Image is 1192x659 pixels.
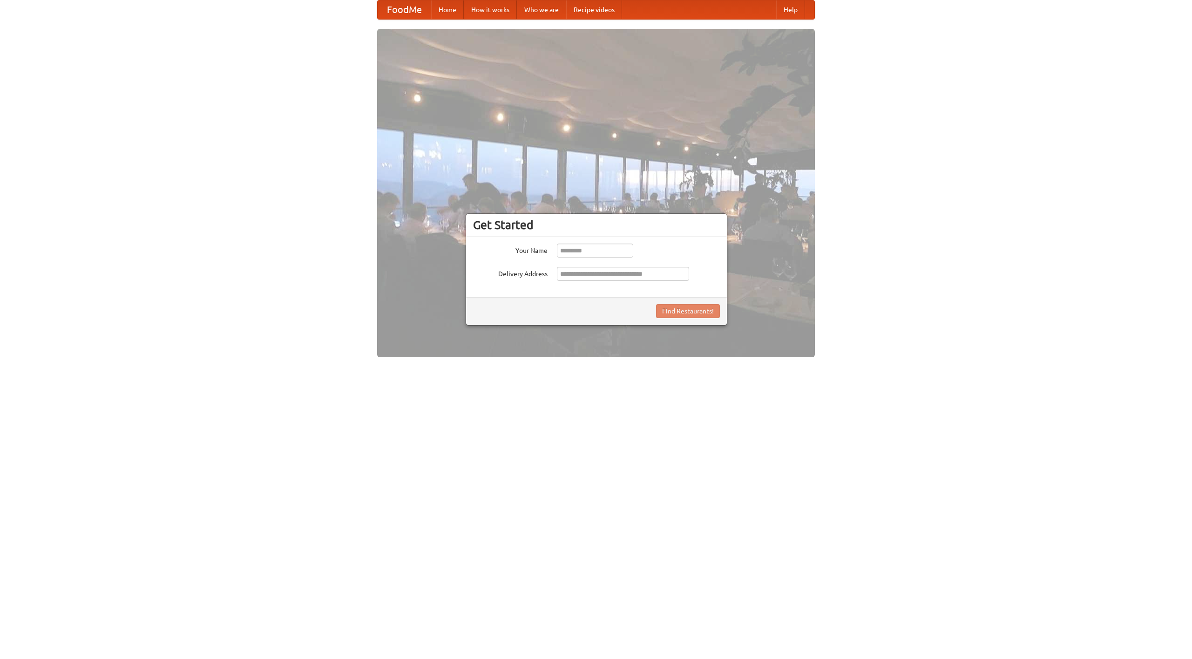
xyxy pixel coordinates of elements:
button: Find Restaurants! [656,304,720,318]
a: Home [431,0,464,19]
a: FoodMe [378,0,431,19]
h3: Get Started [473,218,720,232]
label: Your Name [473,244,548,255]
label: Delivery Address [473,267,548,279]
a: Help [776,0,805,19]
a: Who we are [517,0,566,19]
a: How it works [464,0,517,19]
a: Recipe videos [566,0,622,19]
